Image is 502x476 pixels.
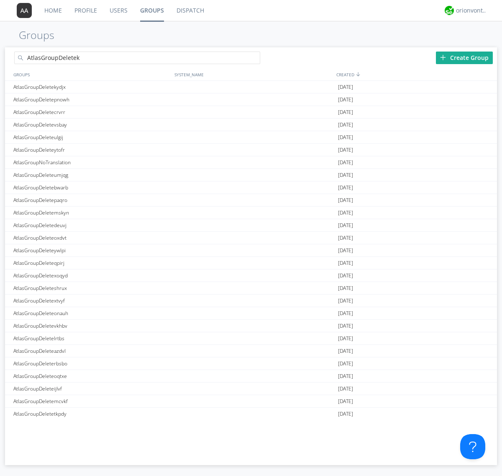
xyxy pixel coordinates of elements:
a: AtlasGroupDeleteshrux[DATE] [5,282,497,295]
div: AtlasGroupDeleteytofr [11,144,172,156]
a: AtlasGroupDeleteoxdvt[DATE] [5,232,497,244]
span: [DATE] [338,81,353,93]
a: AtlasGroupDeleteywlpi[DATE] [5,244,497,257]
span: [DATE] [338,207,353,219]
span: [DATE] [338,131,353,144]
div: AtlasGroupDeletextvyf [11,295,172,307]
div: AtlasGroupDeleteonauh [11,307,172,319]
div: AtlasGroupDeletebwarb [11,181,172,194]
div: AtlasGroupDeleteqpirj [11,257,172,269]
span: [DATE] [338,370,353,383]
a: AtlasGroupDeletedeuvj[DATE] [5,219,497,232]
div: Create Group [436,52,493,64]
span: [DATE] [338,244,353,257]
a: AtlasGroupDeleteonauh[DATE] [5,307,497,320]
div: AtlasGroupDeletepaqro [11,194,172,206]
span: [DATE] [338,194,353,207]
span: [DATE] [338,232,353,244]
div: GROUPS [11,68,170,80]
iframe: Toggle Customer Support [460,434,485,459]
div: orionvontas+atlas+automation+org2 [456,6,487,15]
div: AtlasGroupDeleteazdvl [11,345,172,357]
div: AtlasGroupDeletexoqyd [11,269,172,282]
span: [DATE] [338,119,353,131]
span: [DATE] [338,219,353,232]
span: [DATE] [338,269,353,282]
span: [DATE] [338,169,353,181]
span: [DATE] [338,395,353,408]
div: AtlasGroupDeleteshrux [11,282,172,294]
span: [DATE] [338,332,353,345]
span: [DATE] [338,282,353,295]
a: AtlasGroupDeletebwarb[DATE] [5,181,497,194]
div: SYSTEM_NAME [172,68,334,80]
div: AtlasGroupDeleteumjqg [11,169,172,181]
a: AtlasGroupDeletextvyf[DATE] [5,295,497,307]
img: 373638.png [17,3,32,18]
img: plus.svg [440,54,446,60]
span: [DATE] [338,93,353,106]
a: AtlasGroupDeletepaqro[DATE] [5,194,497,207]
div: AtlasGroupDeletetkpdy [11,408,172,420]
div: AtlasGroupDeletevkhbv [11,320,172,332]
a: AtlasGroupDeletevkhbv[DATE] [5,320,497,332]
div: AtlasGroupDeletekydjx [11,81,172,93]
a: AtlasGroupDeletevsbay[DATE] [5,119,497,131]
div: AtlasGroupDeleteywlpi [11,244,172,256]
a: AtlasGroupNoTranslation[DATE] [5,156,497,169]
a: AtlasGroupDeletekydjx[DATE] [5,81,497,93]
div: AtlasGroupDeletedeuvj [11,219,172,231]
div: AtlasGroupDeletecrvrr [11,106,172,118]
div: AtlasGroupDeletemskyn [11,207,172,219]
span: [DATE] [338,357,353,370]
a: AtlasGroupDeleteytofr[DATE] [5,144,497,156]
a: AtlasGroupDeletemcvkf[DATE] [5,395,497,408]
span: [DATE] [338,408,353,420]
div: AtlasGroupDeleteulgij [11,131,172,143]
span: [DATE] [338,181,353,194]
a: AtlasGroupDeletetkpdy[DATE] [5,408,497,420]
span: [DATE] [338,307,353,320]
a: AtlasGroupDeleteazdvl[DATE] [5,345,497,357]
div: AtlasGroupDeleteoqtxe [11,370,172,382]
img: 29d36aed6fa347d5a1537e7736e6aa13 [445,6,454,15]
a: AtlasGroupDeletemskyn[DATE] [5,207,497,219]
span: [DATE] [338,106,353,119]
a: AtlasGroupDeletelrtbs[DATE] [5,332,497,345]
a: AtlasGroupDeleterbsbo[DATE] [5,357,497,370]
div: AtlasGroupDeletelrtbs [11,332,172,344]
a: AtlasGroupDeletepnowh[DATE] [5,93,497,106]
span: [DATE] [338,383,353,395]
span: [DATE] [338,144,353,156]
span: [DATE] [338,156,353,169]
div: AtlasGroupDeletemcvkf [11,395,172,407]
div: AtlasGroupDeletevsbay [11,119,172,131]
span: [DATE] [338,295,353,307]
span: [DATE] [338,320,353,332]
a: AtlasGroupDeletexoqyd[DATE] [5,269,497,282]
a: AtlasGroupDeleteulgij[DATE] [5,131,497,144]
div: CREATED [334,68,497,80]
input: Search groups [14,52,260,64]
span: [DATE] [338,345,353,357]
a: AtlasGroupDeleteumjqg[DATE] [5,169,497,181]
div: AtlasGroupDeleteijlvf [11,383,172,395]
div: AtlasGroupDeleterbsbo [11,357,172,370]
a: AtlasGroupDeleteqpirj[DATE] [5,257,497,269]
a: AtlasGroupDeleteoqtxe[DATE] [5,370,497,383]
a: AtlasGroupDeleteijlvf[DATE] [5,383,497,395]
div: AtlasGroupDeleteoxdvt [11,232,172,244]
div: AtlasGroupNoTranslation [11,156,172,168]
div: AtlasGroupDeletepnowh [11,93,172,106]
a: AtlasGroupDeletecrvrr[DATE] [5,106,497,119]
span: [DATE] [338,257,353,269]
